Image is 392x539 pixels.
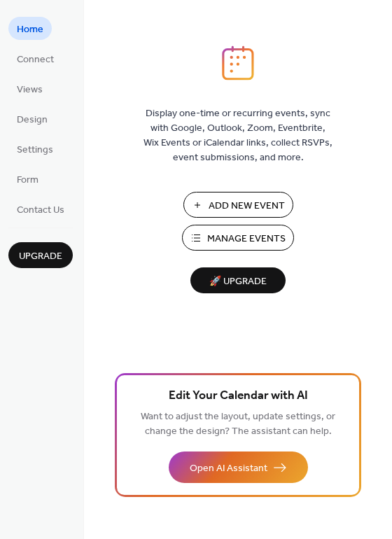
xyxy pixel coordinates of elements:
[19,249,62,264] span: Upgrade
[222,45,254,80] img: logo_icon.svg
[17,203,64,218] span: Contact Us
[8,167,47,190] a: Form
[183,192,293,218] button: Add New Event
[141,407,335,441] span: Want to adjust the layout, update settings, or change the design? The assistant can help.
[8,107,56,130] a: Design
[190,461,267,476] span: Open AI Assistant
[8,77,51,100] a: Views
[17,83,43,97] span: Views
[17,113,48,127] span: Design
[190,267,286,293] button: 🚀 Upgrade
[182,225,294,251] button: Manage Events
[143,106,332,165] span: Display one-time or recurring events, sync with Google, Outlook, Zoom, Eventbrite, Wix Events or ...
[209,199,285,213] span: Add New Event
[169,451,308,483] button: Open AI Assistant
[8,242,73,268] button: Upgrade
[17,22,43,37] span: Home
[8,47,62,70] a: Connect
[17,52,54,67] span: Connect
[8,17,52,40] a: Home
[8,137,62,160] a: Settings
[8,197,73,220] a: Contact Us
[207,232,286,246] span: Manage Events
[17,143,53,157] span: Settings
[199,272,277,291] span: 🚀 Upgrade
[17,173,38,188] span: Form
[169,386,308,406] span: Edit Your Calendar with AI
